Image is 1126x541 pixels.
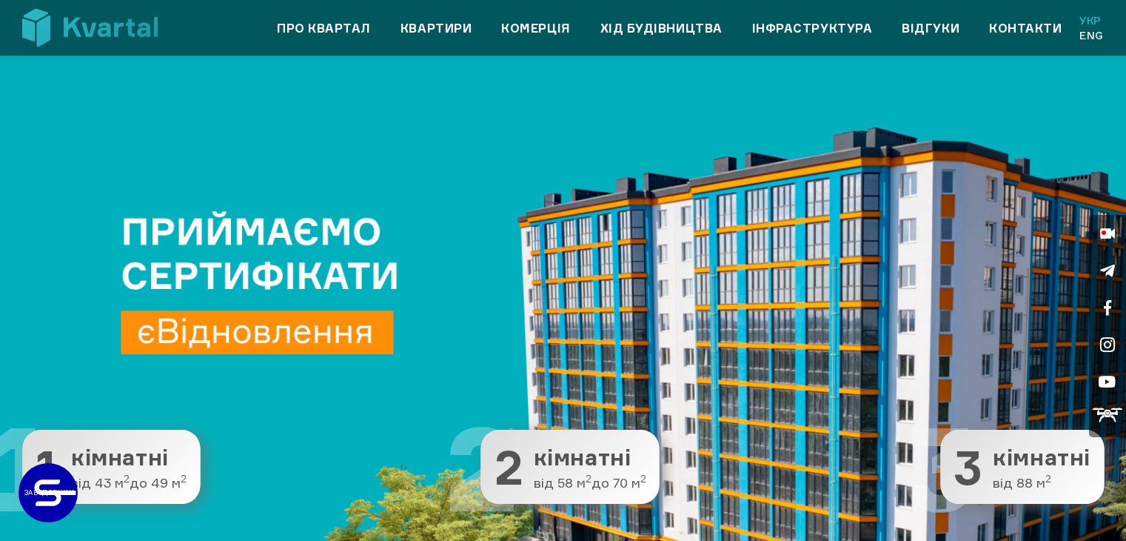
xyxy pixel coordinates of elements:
a: Контакти [989,19,1062,37]
span: 2 [495,443,523,491]
a: Хід будівництва [600,19,723,37]
sup: 2 [124,473,130,485]
span: кімнатні [71,445,187,470]
span: від 88 м [993,476,1090,491]
span: 3 [954,443,982,491]
sup: 2 [1045,473,1051,485]
button: 2 2 кімнатні від 58 м2до 70 м2 [481,430,660,504]
button: 3 3 кімнатні від 88 м2 [940,430,1104,504]
text: ЗАБУДОВНИК [24,488,74,497]
a: Відгуки [902,19,959,37]
a: Про квартал [277,19,371,37]
img: Kvartal [22,9,158,47]
a: ЗАБУДОВНИК [19,463,78,522]
span: від 58 м до 70 м [534,476,646,491]
sup: 2 [586,473,592,485]
a: Квартири [401,19,472,37]
button: 1 1 кімнатні від 43 м2до 49 м2 [22,430,200,504]
span: кімнатні [534,445,646,470]
a: Інфраструктура [752,19,873,37]
sup: 2 [181,473,187,485]
a: Eng [1079,28,1104,43]
a: Укр [1079,13,1104,28]
span: від 43 м до 49 м [71,476,187,491]
sup: 2 [640,473,646,485]
span: 1 [36,443,61,491]
span: кімнатні [993,445,1090,470]
a: Комерція [501,19,570,37]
